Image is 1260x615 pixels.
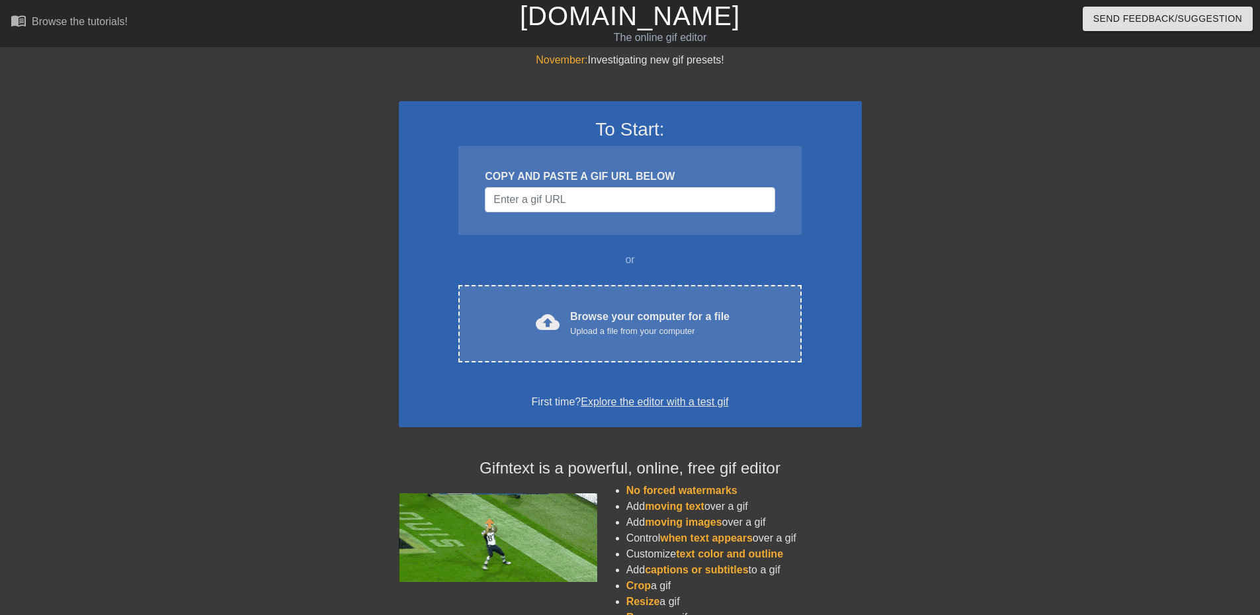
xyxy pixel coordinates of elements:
[32,16,128,27] div: Browse the tutorials!
[660,532,753,544] span: when text appears
[520,1,740,30] a: [DOMAIN_NAME]
[676,548,783,559] span: text color and outline
[626,499,862,514] li: Add over a gif
[645,516,722,528] span: moving images
[536,310,560,334] span: cloud_upload
[570,309,730,338] div: Browse your computer for a file
[399,493,597,582] img: football_small.gif
[626,485,737,496] span: No forced watermarks
[485,169,775,184] div: COPY AND PASTE A GIF URL BELOW
[399,459,862,478] h4: Gifntext is a powerful, online, free gif editor
[1093,11,1242,27] span: Send Feedback/Suggestion
[626,596,660,607] span: Resize
[570,325,730,338] div: Upload a file from your computer
[626,578,862,594] li: a gif
[433,252,827,268] div: or
[11,13,128,33] a: Browse the tutorials!
[536,54,587,65] span: November:
[626,580,651,591] span: Crop
[427,30,894,46] div: The online gif editor
[1083,7,1253,31] button: Send Feedback/Suggestion
[626,594,862,610] li: a gif
[626,562,862,578] li: Add to a gif
[626,546,862,562] li: Customize
[399,52,862,68] div: Investigating new gif presets!
[11,13,26,28] span: menu_book
[626,530,862,546] li: Control over a gif
[416,394,845,410] div: First time?
[416,118,845,141] h3: To Start:
[626,514,862,530] li: Add over a gif
[645,564,748,575] span: captions or subtitles
[485,187,775,212] input: Username
[581,396,728,407] a: Explore the editor with a test gif
[645,501,704,512] span: moving text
